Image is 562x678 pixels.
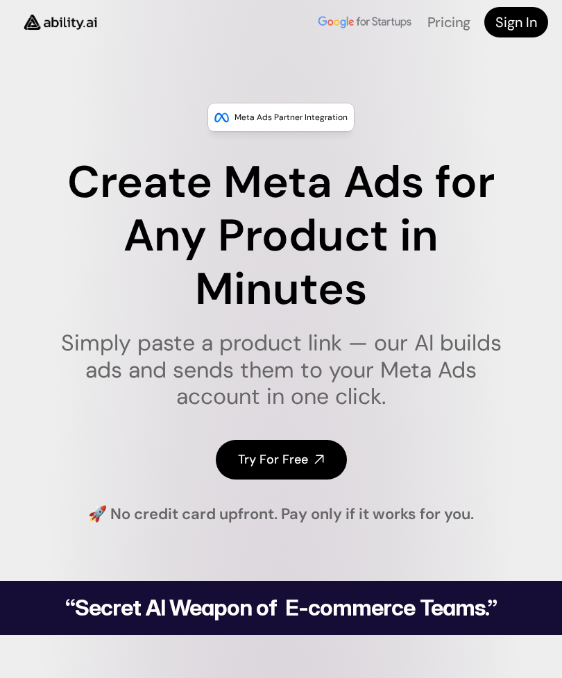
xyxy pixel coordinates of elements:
[44,156,518,316] h1: Create Meta Ads for Any Product in Minutes
[216,440,347,480] a: Try For Free
[238,451,308,468] h4: Try For Free
[235,110,348,124] p: Meta Ads Partner Integration
[30,597,532,619] h2: “Secret AI Weapon of E-commerce Teams.”
[427,13,470,31] a: Pricing
[88,504,474,525] h4: 🚀 No credit card upfront. Pay only if it works for you.
[484,7,548,37] a: Sign In
[44,330,518,409] h1: Simply paste a product link — our AI builds ads and sends them to your Meta Ads account in one cl...
[495,12,537,32] h4: Sign In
